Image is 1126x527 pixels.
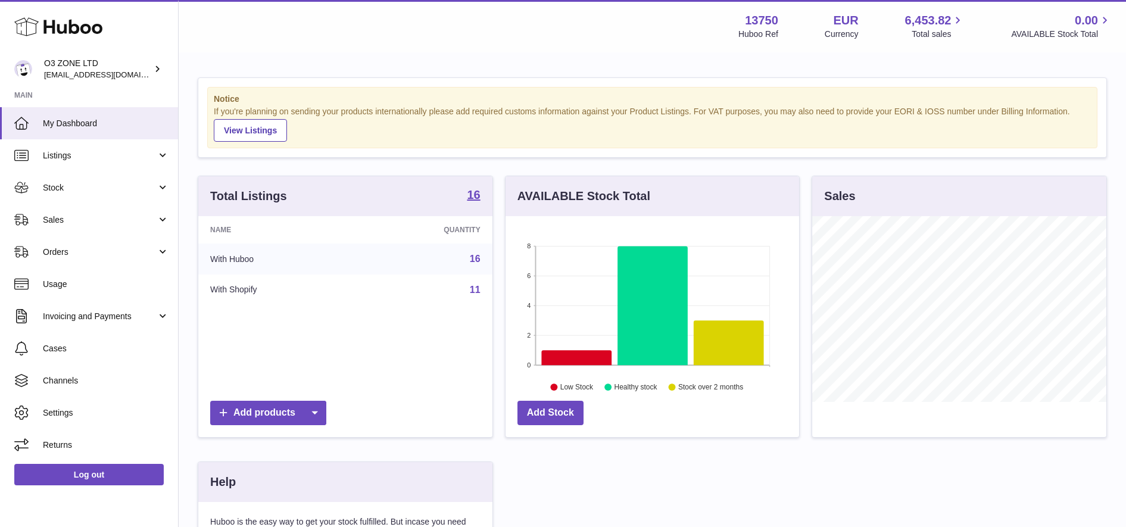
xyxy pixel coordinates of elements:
span: Stock [43,182,157,194]
span: Cases [43,343,169,354]
h3: AVAILABLE Stock Total [517,188,650,204]
a: View Listings [214,119,287,142]
text: Healthy stock [614,383,657,391]
a: Log out [14,464,164,485]
th: Quantity [357,216,492,244]
text: Stock over 2 months [678,383,743,391]
a: 16 [467,189,480,203]
h3: Help [210,474,236,490]
span: Usage [43,279,169,290]
span: 0.00 [1075,13,1098,29]
span: Orders [43,247,157,258]
strong: 16 [467,189,480,201]
div: O3 ZONE LTD [44,58,151,80]
strong: 13750 [745,13,778,29]
th: Name [198,216,357,244]
strong: EUR [833,13,858,29]
span: [EMAIL_ADDRESS][DOMAIN_NAME] [44,70,175,79]
h3: Sales [824,188,855,204]
text: 4 [527,302,531,309]
text: 0 [527,361,531,369]
div: Huboo Ref [738,29,778,40]
img: hello@o3zoneltd.co.uk [14,60,32,78]
text: 6 [527,272,531,279]
a: 16 [470,254,481,264]
div: If you're planning on sending your products internationally please add required customs informati... [214,106,1091,142]
span: Returns [43,439,169,451]
text: 8 [527,242,531,250]
a: 11 [470,285,481,295]
a: Add products [210,401,326,425]
span: Listings [43,150,157,161]
span: Sales [43,214,157,226]
a: 0.00 AVAILABLE Stock Total [1011,13,1112,40]
td: With Huboo [198,244,357,275]
span: Channels [43,375,169,386]
h3: Total Listings [210,188,287,204]
div: Currency [825,29,859,40]
span: Total sales [912,29,965,40]
span: Invoicing and Payments [43,311,157,322]
span: 6,453.82 [905,13,952,29]
span: My Dashboard [43,118,169,129]
a: Add Stock [517,401,584,425]
text: Low Stock [560,383,594,391]
a: 6,453.82 Total sales [905,13,965,40]
td: With Shopify [198,275,357,305]
span: Settings [43,407,169,419]
span: AVAILABLE Stock Total [1011,29,1112,40]
text: 2 [527,332,531,339]
strong: Notice [214,93,1091,105]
